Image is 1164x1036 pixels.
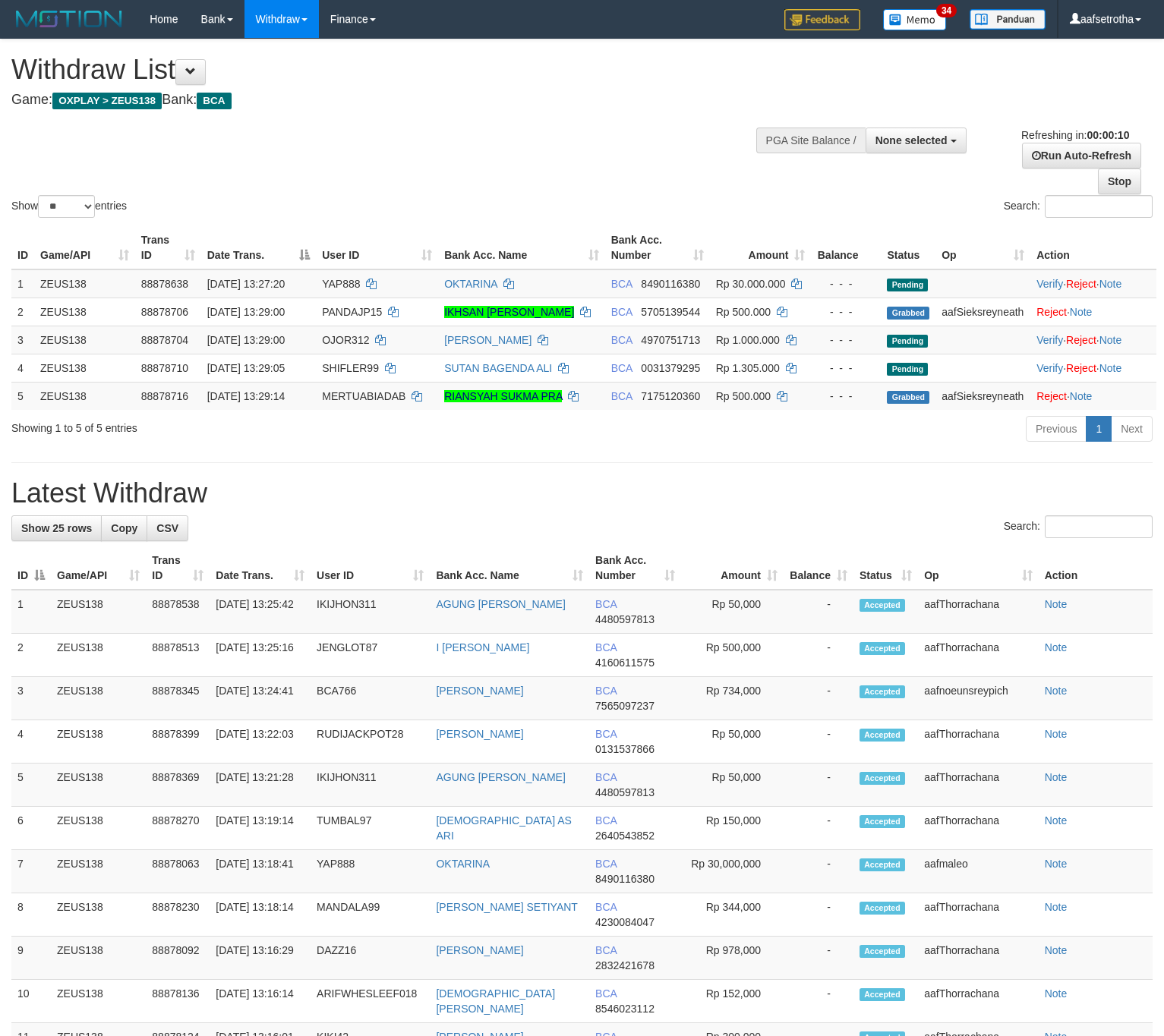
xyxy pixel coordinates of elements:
[1030,269,1156,298] td: · ·
[681,807,784,850] td: Rp 150,000
[1099,278,1122,290] a: Note
[210,893,311,937] td: [DATE] 13:18:14
[860,902,905,915] span: Accepted
[784,720,853,764] td: -
[1039,546,1153,590] th: Action
[716,306,771,318] span: Rp 500.000
[11,93,761,108] h4: Game: Bank:
[918,807,1038,850] td: aafThorrachana
[883,9,947,30] img: Button%20Memo.svg
[146,807,210,850] td: 88878270
[11,546,51,590] th: ID: activate to sort column descending
[316,226,438,269] th: User ID: activate to sort column ascending
[11,354,34,382] td: 4
[38,195,95,218] select: Showentries
[436,685,523,697] a: [PERSON_NAME]
[918,590,1038,634] td: aafThorrachana
[918,980,1038,1023] td: aafThorrachana
[970,9,1046,30] img: panduan.png
[11,590,51,634] td: 1
[34,326,135,354] td: ZEUS138
[595,916,655,928] span: Copy 4230084047 to clipboard
[716,390,771,402] span: Rp 500.000
[210,546,311,590] th: Date Trans.: activate to sort column ascending
[146,850,210,893] td: 88878063
[436,944,523,956] a: [PERSON_NAME]
[311,720,430,764] td: RUDIJACKPOT28
[716,334,780,346] span: Rp 1.000.000
[860,945,905,958] span: Accepted
[207,362,285,374] span: [DATE] 13:29:05
[1045,771,1068,783] a: Note
[146,893,210,937] td: 88878230
[681,590,784,634] td: Rp 50,000
[681,720,784,764] td: Rp 50,000
[860,815,905,828] span: Accepted
[1070,306,1093,318] a: Note
[918,546,1038,590] th: Op: activate to sort column ascending
[51,893,146,937] td: ZEUS138
[716,362,780,374] span: Rp 1.305.000
[681,980,784,1023] td: Rp 152,000
[11,382,34,410] td: 5
[1026,416,1087,442] a: Previous
[322,306,382,318] span: PANDAJP15
[860,599,905,612] span: Accepted
[1045,195,1153,218] input: Search:
[918,850,1038,893] td: aafmaleo
[887,391,929,404] span: Grabbed
[51,937,146,980] td: ZEUS138
[34,382,135,410] td: ZEUS138
[641,334,700,346] span: Copy 4970751713 to clipboard
[1045,944,1068,956] a: Note
[1066,362,1096,374] a: Reject
[11,937,51,980] td: 9
[436,728,523,740] a: [PERSON_NAME]
[197,93,231,109] span: BCA
[11,677,51,720] td: 3
[11,55,761,85] h1: Withdraw List
[887,363,928,376] span: Pending
[1098,168,1141,194] a: Stop
[681,546,784,590] th: Amount: activate to sort column ascending
[207,390,285,402] span: [DATE] 13:29:14
[887,279,928,291] span: Pending
[817,276,875,291] div: - - -
[681,937,784,980] td: Rp 978,000
[784,546,853,590] th: Balance: activate to sort column ascending
[111,522,137,534] span: Copy
[641,278,700,290] span: Copy 8490116380 to clipboard
[147,515,188,541] a: CSV
[1030,298,1156,326] td: ·
[1045,814,1068,827] a: Note
[860,772,905,785] span: Accepted
[34,354,135,382] td: ZEUS138
[444,390,562,402] a: RIANSYAH SUKMA PRA
[430,546,589,590] th: Bank Acc. Name: activate to sort column ascending
[784,634,853,677] td: -
[11,720,51,764] td: 4
[1070,390,1093,402] a: Note
[11,893,51,937] td: 8
[918,937,1038,980] td: aafThorrachana
[201,226,317,269] th: Date Trans.: activate to sort column descending
[311,634,430,677] td: JENGLOT87
[611,278,632,290] span: BCA
[11,195,127,218] label: Show entries
[1045,641,1068,653] a: Note
[436,771,565,783] a: AGUNG [PERSON_NAME]
[817,361,875,376] div: - - -
[681,850,784,893] td: Rp 30,000,000
[51,850,146,893] td: ZEUS138
[860,685,905,698] span: Accepted
[641,362,700,374] span: Copy 0031379295 to clipboard
[207,278,285,290] span: [DATE] 13:27:20
[611,334,632,346] span: BCA
[918,893,1038,937] td: aafThorrachana
[784,807,853,850] td: -
[1022,143,1141,168] a: Run Auto-Refresh
[935,298,1030,326] td: aafSieksreyneath
[436,987,555,1015] a: [DEMOGRAPHIC_DATA][PERSON_NAME]
[311,677,430,720] td: BCA766
[146,764,210,807] td: 88878369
